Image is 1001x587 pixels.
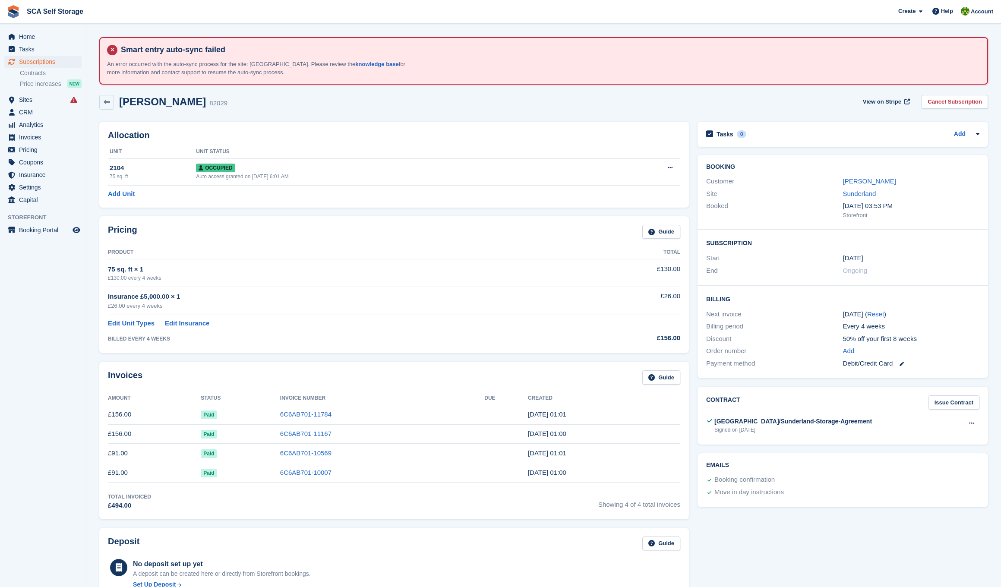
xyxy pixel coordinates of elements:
h2: [PERSON_NAME] [119,96,206,107]
div: No deposit set up yet [133,559,311,569]
div: £26.00 every 4 weeks [108,302,573,310]
div: 2104 [110,163,196,173]
a: View on Stripe [859,95,912,109]
i: Smart entry sync failures have occurred [70,96,77,103]
a: menu [4,119,82,131]
div: Billing period [706,322,843,331]
a: menu [4,169,82,181]
a: Add Unit [108,189,135,199]
a: Edit Unit Types [108,319,155,328]
a: menu [4,43,82,55]
td: £156.00 [108,405,201,424]
time: 2025-05-23 00:01:51 UTC [528,449,566,457]
th: Total [573,246,680,259]
a: menu [4,224,82,236]
span: Price increases [20,80,61,88]
a: Preview store [71,225,82,235]
th: Unit [108,145,196,159]
span: Coupons [19,156,71,168]
a: Sunderland [843,190,876,197]
div: BILLED EVERY 4 WEEKS [108,335,573,343]
td: £91.00 [108,463,201,483]
a: menu [4,144,82,156]
a: SCA Self Storage [23,4,87,19]
a: 6C6AB701-11784 [280,410,332,418]
span: Occupied [196,164,235,172]
a: menu [4,56,82,68]
h2: Subscription [706,238,979,247]
th: Amount [108,391,201,405]
span: Home [19,31,71,43]
th: Product [108,246,573,259]
span: Pricing [19,144,71,156]
div: [DATE] 03:53 PM [843,201,980,211]
h2: Tasks [717,130,733,138]
div: NEW [67,79,82,88]
div: Storefront [843,211,980,220]
time: 2025-07-18 00:01:03 UTC [528,410,566,418]
span: Sites [19,94,71,106]
span: Analytics [19,119,71,131]
div: Signed on [DATE] [714,426,872,434]
div: End [706,266,843,276]
span: Help [941,7,953,16]
h2: Billing [706,294,979,303]
div: £494.00 [108,501,151,511]
div: £130.00 every 4 weeks [108,274,573,282]
span: Capital [19,194,71,206]
span: Insurance [19,169,71,181]
time: 2025-04-25 00:00:00 UTC [843,253,863,263]
p: A deposit can be created here or directly from Storefront bookings. [133,569,311,578]
a: Add [954,129,966,139]
div: 75 sq. ft × 1 [108,265,573,275]
a: menu [4,156,82,168]
div: Discount [706,334,843,344]
a: 6C6AB701-10569 [280,449,332,457]
div: Every 4 weeks [843,322,980,331]
time: 2025-04-25 00:00:32 UTC [528,469,566,476]
div: Move in day instructions [714,487,784,498]
a: 6C6AB701-10007 [280,469,332,476]
div: 82029 [209,98,227,108]
th: Created [528,391,680,405]
div: [GEOGRAPHIC_DATA]/Sunderland-Storage-Agreement [714,417,872,426]
span: Settings [19,181,71,193]
div: Total Invoiced [108,493,151,501]
a: Reset [867,310,884,318]
h2: Allocation [108,130,680,140]
div: Next invoice [706,309,843,319]
a: menu [4,106,82,118]
span: Ongoing [843,267,868,274]
a: Cancel Subscription [922,95,988,109]
div: Debit/Credit Card [843,359,980,369]
a: menu [4,94,82,106]
a: Add [843,346,855,356]
span: Paid [201,449,217,458]
span: Subscriptions [19,56,71,68]
a: knowledge base [355,61,398,67]
h2: Invoices [108,370,142,385]
h2: Deposit [108,537,139,551]
time: 2025-06-20 00:00:05 UTC [528,430,566,437]
span: Paid [201,430,217,439]
a: Contracts [20,69,82,77]
h2: Pricing [108,225,137,239]
td: £91.00 [108,444,201,463]
span: Storefront [8,213,86,222]
th: Unit Status [196,145,601,159]
a: Issue Contract [928,395,979,410]
td: £156.00 [108,424,201,444]
span: Account [971,7,993,16]
span: Paid [201,410,217,419]
span: View on Stripe [863,98,901,106]
th: Status [201,391,280,405]
th: Due [484,391,528,405]
th: Invoice Number [280,391,484,405]
div: Site [706,189,843,199]
span: Create [898,7,916,16]
a: menu [4,181,82,193]
p: An error occurred with the auto-sync process for the site: [GEOGRAPHIC_DATA]. Please review the f... [107,60,409,77]
div: [DATE] ( ) [843,309,980,319]
a: Edit Insurance [165,319,209,328]
div: 0 [737,130,747,138]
